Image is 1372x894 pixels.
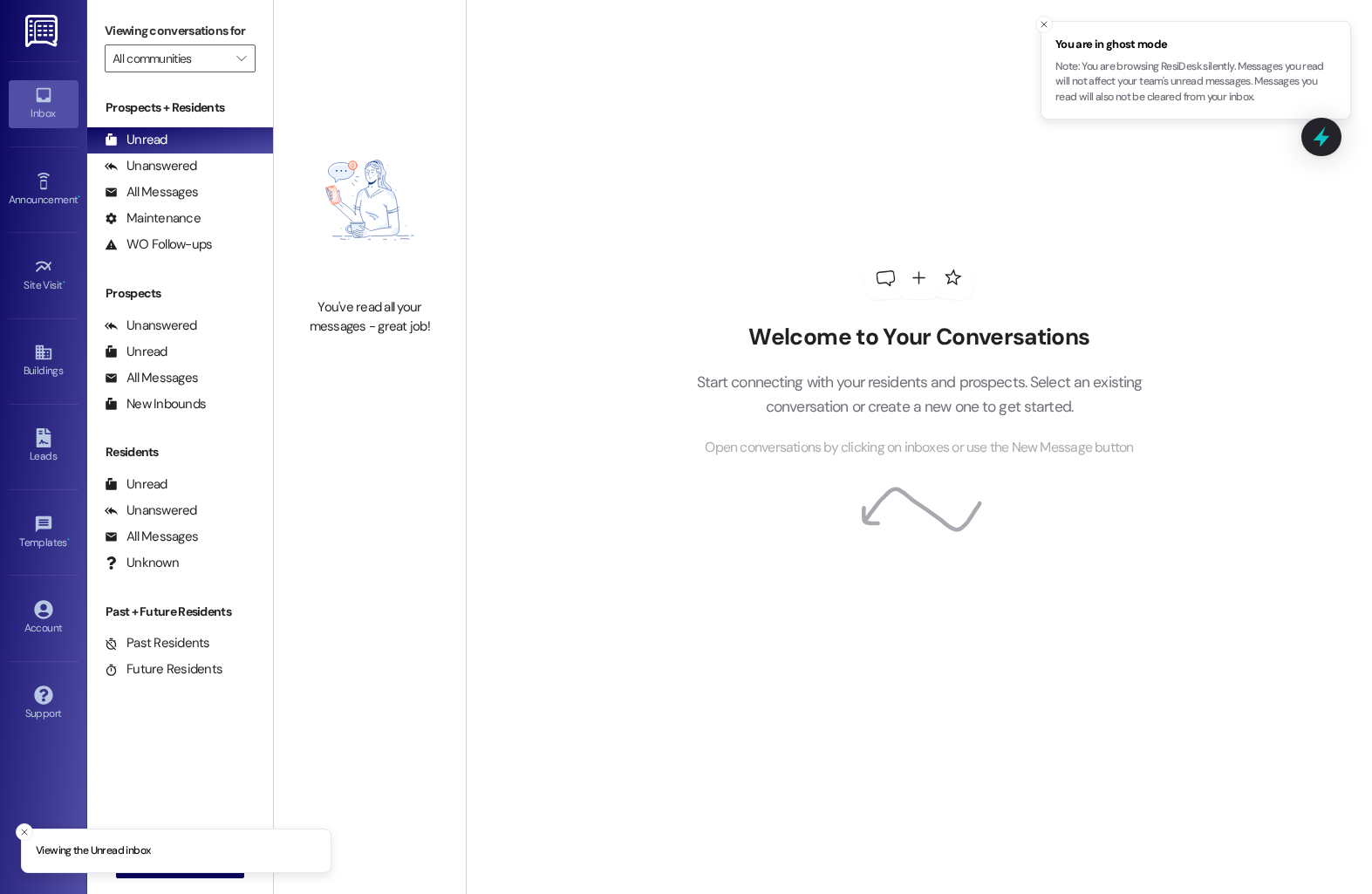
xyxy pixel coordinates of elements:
[9,509,78,556] a: Templates •
[9,680,78,727] a: Support
[105,183,198,201] div: All Messages
[705,437,1133,459] span: Open conversations by clicking on inboxes or use the New Message button
[105,634,210,652] div: Past Residents
[36,843,150,859] p: Viewing the Unread inbox
[105,157,197,175] div: Unanswered
[9,423,78,470] a: Leads
[105,554,179,572] div: Unknown
[9,595,78,642] a: Account
[1055,36,1336,53] span: You are in ghost mode
[105,660,222,679] div: Future Residents
[105,317,197,335] div: Unanswered
[293,111,447,290] img: empty-state
[105,131,167,149] div: Unread
[105,17,256,44] label: Viewing conversations for
[87,603,273,621] div: Past + Future Residents
[105,395,206,413] div: New Inbounds
[236,51,246,65] i: 
[67,534,70,546] span: •
[16,823,33,841] button: Close toast
[105,343,167,361] div: Unread
[63,276,65,289] span: •
[105,235,212,254] div: WO Follow-ups
[293,298,447,336] div: You've read all your messages - great job!
[670,370,1169,420] p: Start connecting with your residents and prospects. Select an existing conversation or create a n...
[9,338,78,385] a: Buildings
[87,99,273,117] div: Prospects + Residents
[113,44,228,72] input: All communities
[1055,59,1336,106] p: Note: You are browsing ResiDesk silently. Messages you read will not affect your team's unread me...
[87,443,273,461] div: Residents
[78,191,80,203] span: •
[105,209,201,228] div: Maintenance
[9,252,78,299] a: Site Visit •
[9,80,78,127] a: Inbox
[25,15,61,47] img: ResiDesk Logo
[105,502,197,520] div: Unanswered
[670,324,1169,351] h2: Welcome to Your Conversations
[105,528,198,546] div: All Messages
[105,475,167,494] div: Unread
[1035,16,1053,33] button: Close toast
[87,284,273,303] div: Prospects
[105,369,198,387] div: All Messages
